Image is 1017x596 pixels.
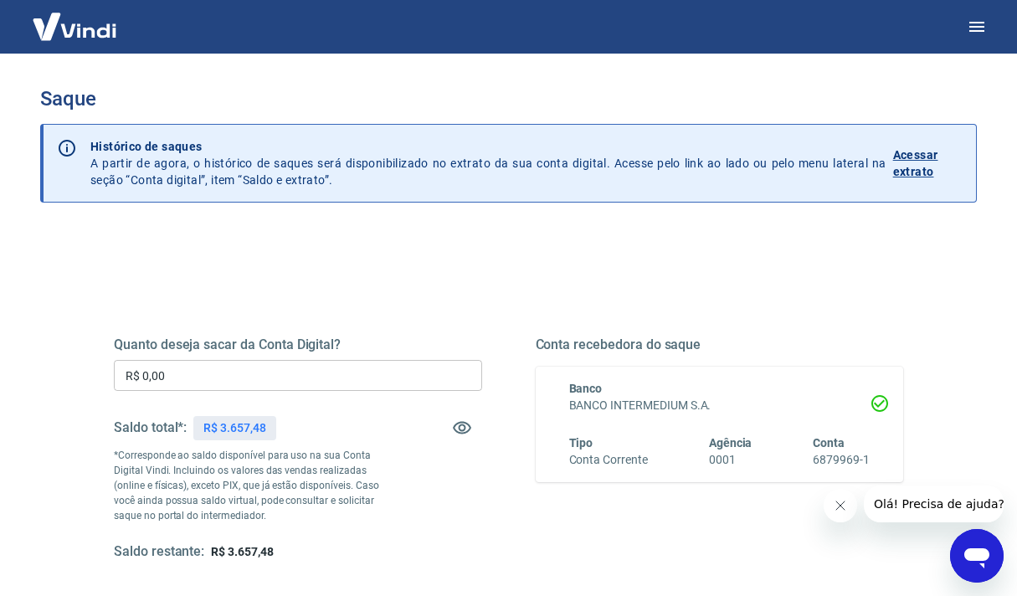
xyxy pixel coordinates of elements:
h5: Saldo restante: [114,543,204,561]
h6: Conta Corrente [569,451,648,469]
h5: Saldo total*: [114,419,187,436]
p: *Corresponde ao saldo disponível para uso na sua Conta Digital Vindi. Incluindo os valores das ve... [114,448,390,523]
span: R$ 3.657,48 [211,545,273,558]
span: Conta [813,436,845,450]
iframe: Botão para abrir a janela de mensagens [950,529,1004,583]
h5: Conta recebedora do saque [536,337,904,353]
h6: BANCO INTERMEDIUM S.A. [569,397,871,414]
span: Agência [709,436,752,450]
iframe: Fechar mensagem [824,489,857,522]
iframe: Mensagem da empresa [864,486,1004,522]
p: A partir de agora, o histórico de saques será disponibilizado no extrato da sua conta digital. Ac... [90,138,886,188]
p: Histórico de saques [90,138,886,155]
h3: Saque [40,87,977,110]
span: Olá! Precisa de ajuda? [10,12,141,25]
p: R$ 3.657,48 [203,419,265,437]
h6: 0001 [709,451,752,469]
img: Vindi [20,1,129,52]
h5: Quanto deseja sacar da Conta Digital? [114,337,482,353]
span: Banco [569,382,603,395]
p: Acessar extrato [893,146,963,180]
span: Tipo [569,436,593,450]
h6: 6879969-1 [813,451,870,469]
a: Acessar extrato [893,138,963,188]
